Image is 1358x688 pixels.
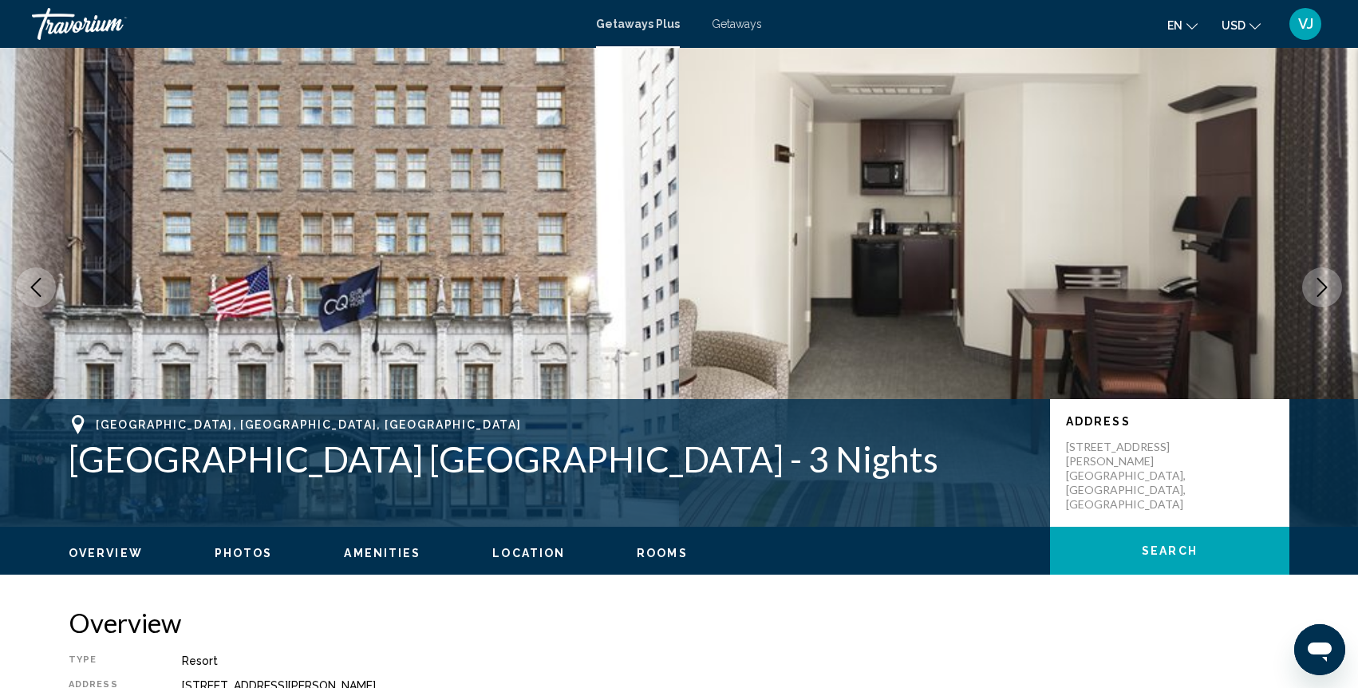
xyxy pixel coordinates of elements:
p: [STREET_ADDRESS][PERSON_NAME] [GEOGRAPHIC_DATA], [GEOGRAPHIC_DATA], [GEOGRAPHIC_DATA] [1066,440,1194,512]
iframe: Button to launch messaging window [1294,624,1345,675]
span: [GEOGRAPHIC_DATA], [GEOGRAPHIC_DATA], [GEOGRAPHIC_DATA] [96,418,521,431]
span: VJ [1298,16,1313,32]
span: Search [1142,545,1198,558]
a: Travorium [32,8,580,40]
span: USD [1222,19,1245,32]
button: Search [1050,527,1289,575]
div: Type [69,654,142,667]
a: Getaways [712,18,762,30]
button: Previous image [16,267,56,307]
button: User Menu [1285,7,1326,41]
span: en [1167,19,1182,32]
span: Rooms [637,547,688,559]
span: Overview [69,547,143,559]
button: Next image [1302,267,1342,307]
button: Overview [69,546,143,560]
div: Resort [182,654,1289,667]
button: Change language [1167,14,1198,37]
p: Address [1066,415,1273,428]
button: Rooms [637,546,688,560]
button: Photos [215,546,273,560]
span: Photos [215,547,273,559]
h1: [GEOGRAPHIC_DATA] [GEOGRAPHIC_DATA] - 3 Nights [69,438,1034,480]
a: Getaways Plus [596,18,680,30]
button: Amenities [344,546,420,560]
span: Location [492,547,565,559]
h2: Overview [69,607,1289,639]
button: Location [492,546,565,560]
button: Change currency [1222,14,1261,37]
span: Amenities [344,547,420,559]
